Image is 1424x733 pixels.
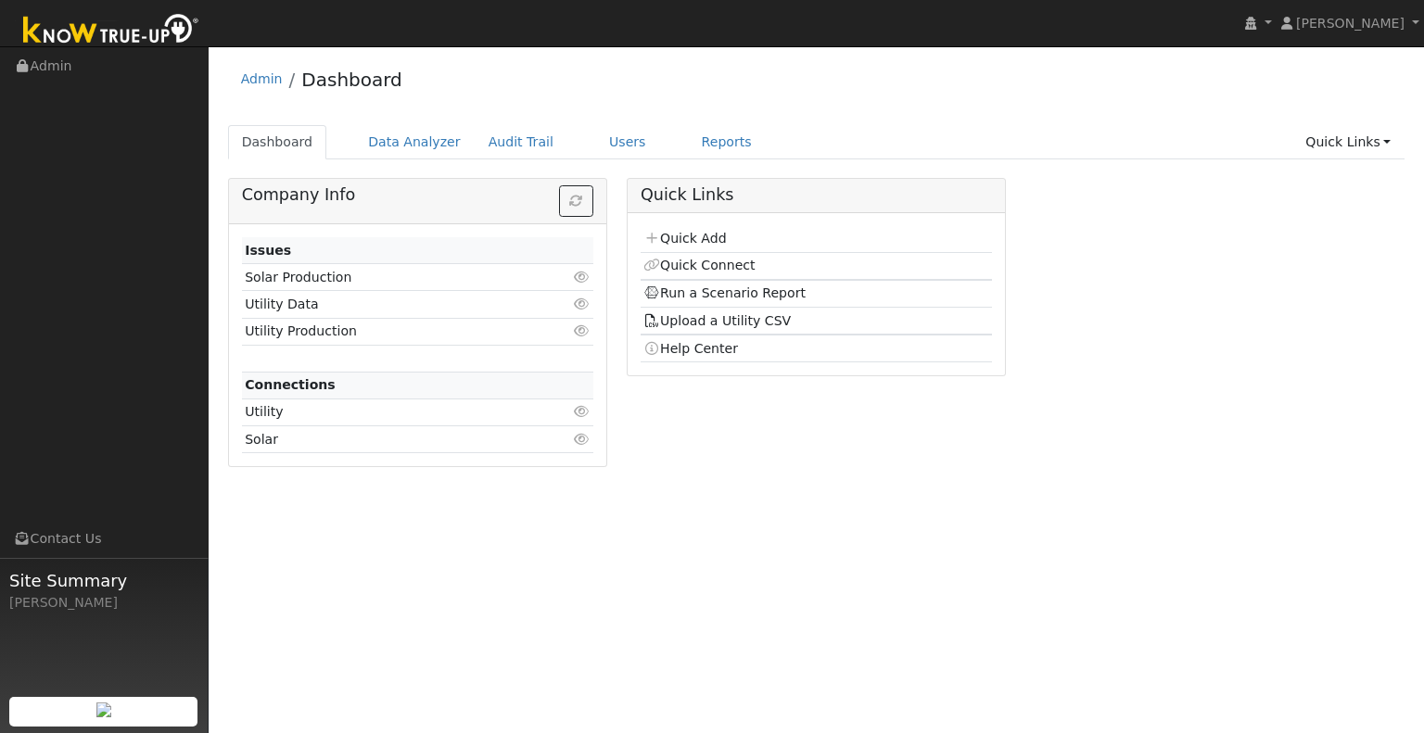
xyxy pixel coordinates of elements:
[242,318,537,345] td: Utility Production
[242,426,537,453] td: Solar
[595,125,660,159] a: Users
[301,69,402,91] a: Dashboard
[245,243,291,258] strong: Issues
[574,297,591,310] i: Click to view
[9,593,198,613] div: [PERSON_NAME]
[96,702,111,717] img: retrieve
[574,433,591,446] i: Click to view
[688,125,766,159] a: Reports
[574,405,591,418] i: Click to view
[245,377,336,392] strong: Connections
[9,568,198,593] span: Site Summary
[643,313,791,328] a: Upload a Utility CSV
[242,185,593,205] h5: Company Info
[242,264,537,291] td: Solar Production
[1291,125,1405,159] a: Quick Links
[574,324,591,337] i: Click to view
[241,71,283,86] a: Admin
[14,10,209,52] img: Know True-Up
[641,185,992,205] h5: Quick Links
[228,125,327,159] a: Dashboard
[242,398,537,425] td: Utility
[242,291,537,318] td: Utility Data
[643,258,755,272] a: Quick Connect
[643,231,726,246] a: Quick Add
[643,285,806,300] a: Run a Scenario Report
[1296,16,1405,31] span: [PERSON_NAME]
[574,271,591,284] i: Click to view
[643,341,738,356] a: Help Center
[354,125,475,159] a: Data Analyzer
[475,125,567,159] a: Audit Trail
